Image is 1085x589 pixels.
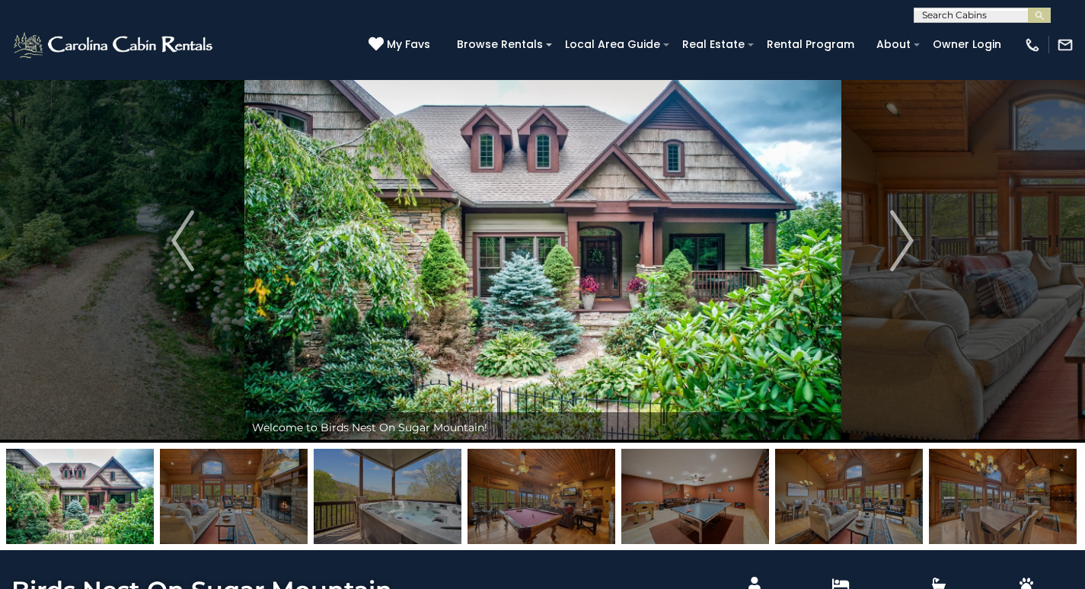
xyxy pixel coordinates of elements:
img: 168603401 [160,449,308,544]
img: 168603403 [929,449,1077,544]
a: Real Estate [675,33,752,56]
button: Previous [122,39,244,443]
img: White-1-2.png [11,30,217,60]
a: Rental Program [759,33,862,56]
a: Local Area Guide [557,33,668,56]
img: 168440338 [6,449,154,544]
a: My Favs [369,37,434,53]
img: 168603377 [621,449,769,544]
a: Browse Rentals [449,33,550,56]
button: Next [841,39,963,443]
img: 168603400 [775,449,923,544]
img: phone-regular-white.png [1024,37,1041,53]
a: Owner Login [925,33,1009,56]
img: 168603370 [468,449,615,544]
span: My Favs [387,37,430,53]
div: Welcome to Birds Nest On Sugar Mountain! [244,412,841,443]
img: 168603393 [314,449,461,544]
img: arrow [171,210,194,271]
a: About [869,33,918,56]
img: arrow [891,210,914,271]
img: mail-regular-white.png [1057,37,1074,53]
